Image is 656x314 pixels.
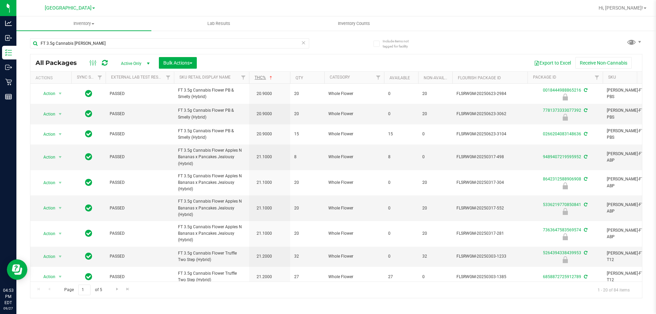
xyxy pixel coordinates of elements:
a: 6858872725912789 [543,274,581,279]
p: 09/27 [3,306,13,311]
span: FT 3.5g Cannabis Flower Apples N Bananas x Pancakes Jealousy (Hybrid) [178,224,245,244]
a: Category [330,75,350,80]
span: 20 [294,111,320,117]
span: Whole Flower [328,205,380,211]
span: 20 [294,230,320,237]
span: Sync from Compliance System [583,202,587,207]
inline-svg: Outbound [5,64,12,71]
a: Qty [296,76,303,80]
span: Include items not tagged for facility [383,39,417,49]
span: Action [37,203,56,213]
span: Sync from Compliance System [583,250,587,255]
a: Non-Available [424,76,454,80]
span: PASSED [110,253,170,260]
span: Sync from Compliance System [583,228,587,232]
span: Action [37,89,56,98]
span: PASSED [110,154,170,160]
a: Lab Results [151,16,286,31]
button: Receive Non-Cannabis [575,57,632,69]
span: 0 [388,111,414,117]
a: Package ID [533,75,556,80]
span: Clear [301,38,306,47]
span: FT 3.5g Cannabis Flower Apples N Bananas x Pancakes Jealousy (Hybrid) [178,147,245,167]
span: select [56,89,65,98]
a: 8642312588906908 [543,177,581,181]
p: 04:53 PM EDT [3,287,13,306]
span: 0 [388,230,414,237]
span: 20 [422,91,448,97]
a: Go to the last page [123,285,133,294]
input: Search Package ID, Item Name, SKU, Lot or Part Number... [30,38,309,49]
span: Sync from Compliance System [583,154,587,159]
span: Action [37,252,56,261]
span: 20 [422,205,448,211]
span: 0 [422,154,448,160]
span: 20 [294,205,320,211]
span: 21.1000 [253,203,275,213]
a: 0266204083148636 [543,132,581,136]
span: Whole Flower [328,131,380,137]
span: Lab Results [198,21,240,27]
span: Sync from Compliance System [583,132,587,136]
div: Administrative Hold [527,233,604,240]
span: Action [37,129,56,139]
span: Inventory Counts [329,21,379,27]
span: FT 3.5g Cannabis Flower Apples N Bananas x Pancakes Jealousy (Hybrid) [178,173,245,193]
span: FLSRWGM-20250317-281 [456,230,523,237]
span: 0 [388,91,414,97]
span: Whole Flower [328,253,380,260]
a: SKU [608,75,616,80]
span: All Packages [36,59,84,67]
a: Sync Status [77,75,103,80]
span: FLSRWGM-20250623-3104 [456,131,523,137]
span: Whole Flower [328,230,380,237]
span: Whole Flower [328,274,380,280]
button: Bulk Actions [159,57,197,69]
span: In Sync [85,109,92,119]
span: 20 [422,179,448,186]
span: 8 [388,154,414,160]
span: 32 [422,253,448,260]
span: Action [37,272,56,282]
inline-svg: Analytics [5,20,12,27]
span: In Sync [85,178,92,187]
inline-svg: Reports [5,93,12,100]
span: In Sync [85,272,92,282]
span: FT 3.5g Cannabis Flower PB & Smelly (Hybrid) [178,87,245,100]
span: Sync from Compliance System [583,88,587,93]
span: 20.9000 [253,129,275,139]
a: Filter [238,72,249,83]
span: FLSRWGM-20250303-1385 [456,274,523,280]
a: Filter [163,72,174,83]
span: Sync from Compliance System [583,177,587,181]
span: 0 [388,179,414,186]
span: 20 [294,91,320,97]
inline-svg: Retail [5,79,12,85]
span: 1 - 20 of 84 items [592,285,635,295]
span: PASSED [110,131,170,137]
span: Action [37,152,56,162]
span: In Sync [85,89,92,98]
span: 8 [294,154,320,160]
span: 21.2000 [253,272,275,282]
input: 1 [78,285,91,295]
a: 5336219770850841 [543,202,581,207]
span: select [56,129,65,139]
span: 0 [422,274,448,280]
span: PASSED [110,91,170,97]
span: 20 [294,179,320,186]
span: Action [37,178,56,188]
span: Action [37,229,56,238]
span: In Sync [85,129,92,139]
div: Administrative Hold [527,182,604,189]
a: Filter [94,72,106,83]
span: 20 [422,230,448,237]
span: 20.9000 [253,109,275,119]
span: Whole Flower [328,154,380,160]
span: PASSED [110,205,170,211]
span: PASSED [110,179,170,186]
span: Sync from Compliance System [583,108,587,113]
span: FLSRWGM-20250623-3062 [456,111,523,117]
iframe: Resource center [7,259,27,280]
span: FLSRWGM-20250317-498 [456,154,523,160]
